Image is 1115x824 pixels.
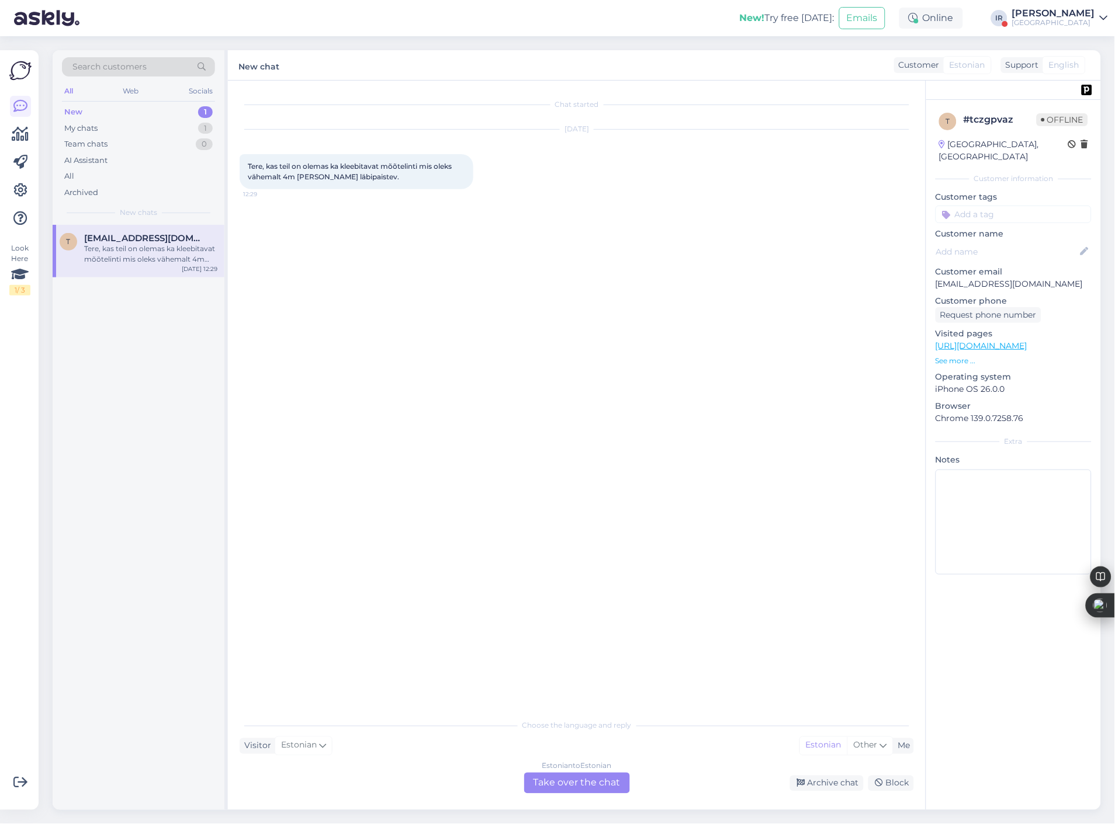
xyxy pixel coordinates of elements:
img: Askly Logo [9,60,32,82]
div: [GEOGRAPHIC_DATA], [GEOGRAPHIC_DATA] [939,138,1068,163]
div: Support [1001,59,1039,71]
div: Visitor [240,740,271,752]
span: Offline [1037,113,1088,126]
div: Archive chat [790,776,864,791]
div: # tczgpvaz [964,113,1037,127]
span: Estonian [281,739,317,752]
div: New [64,106,82,118]
div: [DATE] [240,124,914,134]
div: Request phone number [936,307,1041,323]
button: Emails [839,7,885,29]
div: Try free [DATE]: [740,11,834,25]
span: Other [854,740,878,750]
div: 1 [198,123,213,134]
div: Team chats [64,138,108,150]
p: Customer phone [936,295,1092,307]
span: New chats [120,207,157,218]
div: Socials [186,84,215,99]
div: [GEOGRAPHIC_DATA] [1012,18,1095,27]
div: Block [868,776,914,791]
p: Customer email [936,266,1092,278]
div: Customer [894,59,940,71]
p: iPhone OS 26.0.0 [936,383,1092,395]
p: [EMAIL_ADDRESS][DOMAIN_NAME] [936,278,1092,290]
p: Notes [936,454,1092,466]
p: Operating system [936,371,1092,383]
p: Customer name [936,228,1092,240]
span: 12:29 [243,190,287,199]
p: Customer tags [936,191,1092,203]
span: tanel@saumet.ee [84,233,206,244]
div: Archived [64,187,98,199]
span: Estonian [950,59,985,71]
p: Visited pages [936,328,1092,340]
a: [URL][DOMAIN_NAME] [936,340,1027,351]
img: pd [1082,85,1092,95]
div: Look Here [9,243,30,295]
div: Online [899,8,963,29]
div: AI Assistant [64,155,108,166]
div: Web [121,84,141,99]
span: English [1049,59,1079,71]
p: Chrome 139.0.7258.76 [936,412,1092,425]
span: Search customers [72,61,147,73]
div: 1 [198,106,213,118]
div: My chats [64,123,98,134]
span: t [67,237,71,246]
p: See more ... [936,356,1092,366]
div: Estonian [800,737,847,755]
div: All [62,84,75,99]
a: [PERSON_NAME][GEOGRAPHIC_DATA] [1012,9,1108,27]
label: New chat [238,57,279,73]
div: Extra [936,436,1092,447]
div: 0 [196,138,213,150]
div: Tere, kas teil on olemas ka kleebitavat mõõtelinti mis oleks vähemalt 4m [PERSON_NAME] läbipaistev. [84,244,217,265]
p: Browser [936,400,1092,412]
span: t [946,117,950,126]
div: All [64,171,74,182]
div: Customer information [936,173,1092,184]
div: Choose the language and reply [240,721,914,731]
div: 1 / 3 [9,285,30,295]
span: Tere, kas teil on olemas ka kleebitavat mõõtelinti mis oleks vähemalt 4m [PERSON_NAME] läbipaistev. [248,162,453,181]
input: Add a tag [936,206,1092,223]
b: New! [740,12,765,23]
div: Estonian to Estonian [542,761,612,771]
div: Take over the chat [524,773,630,794]
input: Add name [936,245,1078,258]
div: IR [991,10,1007,26]
div: [DATE] 12:29 [182,265,217,273]
div: Chat started [240,99,914,110]
div: [PERSON_NAME] [1012,9,1095,18]
div: Me [894,740,910,752]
